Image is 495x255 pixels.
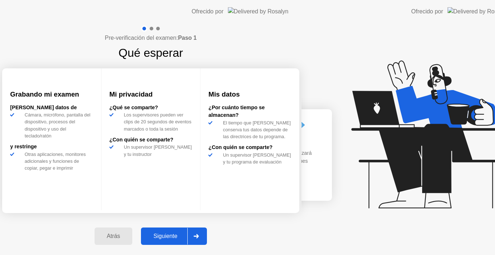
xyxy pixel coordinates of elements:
div: Ofrecido por [192,7,224,16]
div: ¿Por cuánto tiempo se almacenan? [208,104,291,119]
div: y restringe [10,143,93,151]
h4: Pre-verificación del examen: [105,34,196,42]
div: Los supervisores pueden ver clips de 20 segundos de eventos marcados o toda la sesión [121,111,192,132]
div: El tiempo que [PERSON_NAME] conserva tus datos depende de las directrices de tu programa. [220,119,291,140]
div: Cámara, micrófono, pantalla del dispositivo, procesos del dispositivo y uso del teclado/ratón [22,111,93,139]
div: ¿Con quién se comparte? [109,136,192,144]
div: Un supervisor [PERSON_NAME] y tu programa de evaluación [220,152,291,165]
h3: Grabando mi examen [10,89,93,99]
div: ¿Con quién se comparte? [208,144,291,152]
div: Ofrecido por [411,7,443,16]
div: Atrás [97,233,130,239]
div: ¿Qué se comparte? [109,104,192,112]
b: Paso 1 [178,35,197,41]
img: Delivered by Rosalyn [228,7,288,16]
h1: Qué esperar [118,44,183,61]
button: Atrás [95,228,133,245]
div: Siguiente [143,233,187,239]
div: Un supervisor [PERSON_NAME] y tu instructor [121,144,192,157]
div: [PERSON_NAME] datos de [10,104,93,112]
h3: Mis datos [208,89,291,99]
button: Siguiente [141,228,207,245]
div: Otras aplicaciones, monitores adicionales y funciones de copiar, pegar e imprimir [22,151,93,172]
h3: Mi privacidad [109,89,192,99]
